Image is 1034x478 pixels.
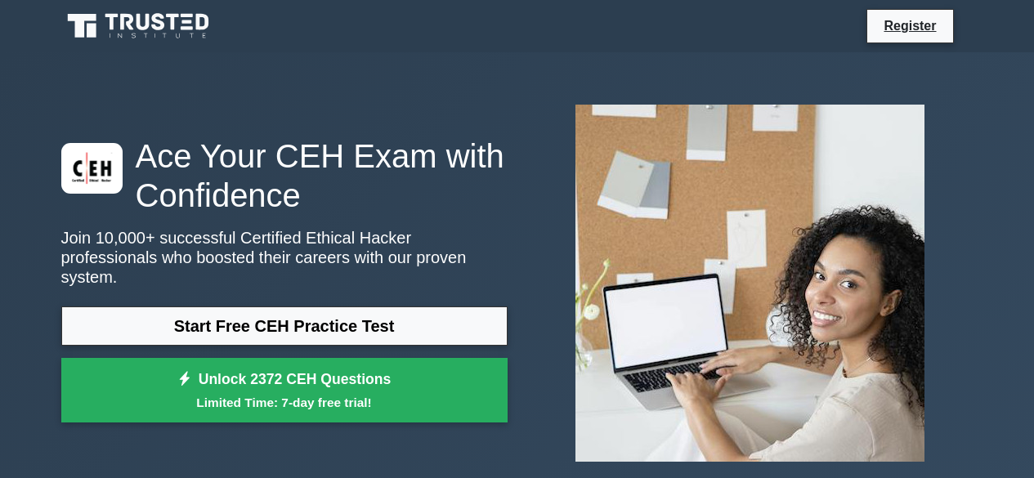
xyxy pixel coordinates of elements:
small: Limited Time: 7-day free trial! [82,393,487,412]
a: Register [874,16,946,36]
a: Start Free CEH Practice Test [61,306,508,346]
a: Unlock 2372 CEH QuestionsLimited Time: 7-day free trial! [61,358,508,423]
h1: Ace Your CEH Exam with Confidence [61,136,508,215]
p: Join 10,000+ successful Certified Ethical Hacker professionals who boosted their careers with our... [61,228,508,287]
